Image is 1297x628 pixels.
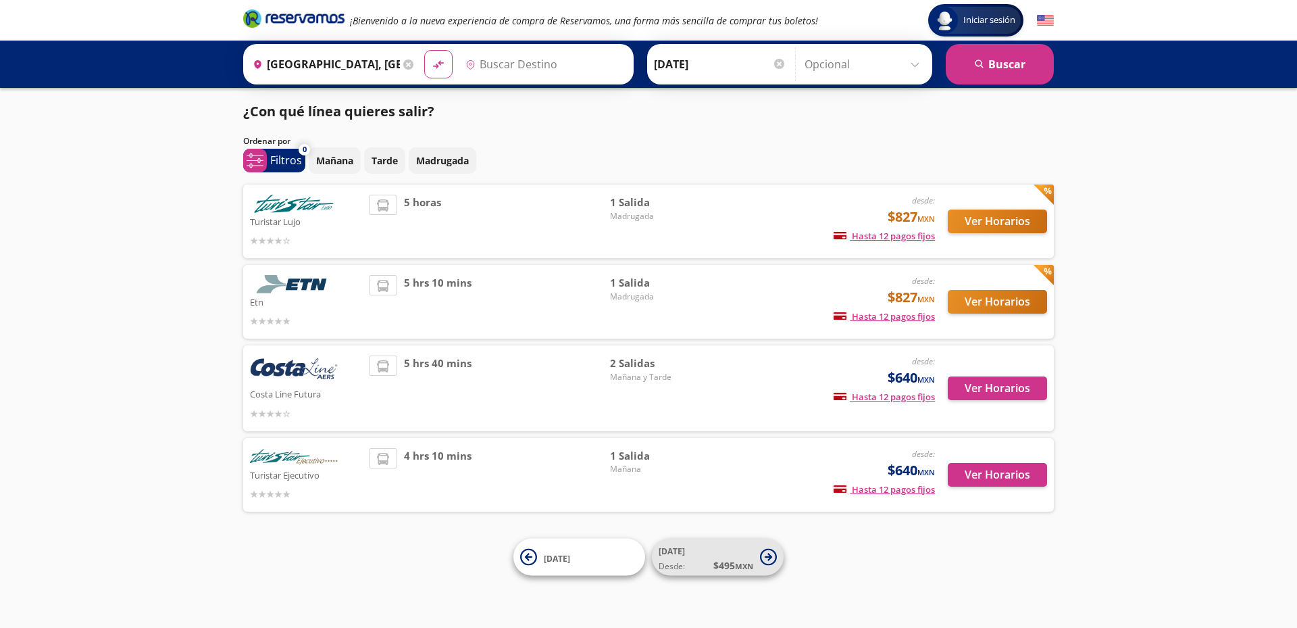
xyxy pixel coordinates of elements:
small: MXN [917,294,935,304]
span: Desde: [659,560,685,573]
p: Turistar Lujo [250,213,362,229]
button: Ver Horarios [948,210,1047,233]
input: Elegir Fecha [654,47,786,81]
button: Mañana [309,147,361,174]
button: Ver Horarios [948,463,1047,487]
img: Etn [250,275,338,293]
em: desde: [912,356,935,367]
button: Madrugada [409,147,476,174]
span: Hasta 12 pagos fijos [834,230,935,242]
img: Costa Line Futura [250,356,338,385]
p: Ordenar por [243,135,290,147]
em: desde: [912,275,935,287]
span: 1 Salida [610,448,705,464]
span: 5 hrs 10 mins [404,275,472,329]
button: 0Filtros [243,149,305,172]
button: [DATE]Desde:$495MXN [652,539,784,576]
small: MXN [917,467,935,477]
button: Tarde [364,147,405,174]
span: $640 [888,368,935,388]
span: $ 495 [713,558,753,573]
img: Turistar Lujo [250,195,338,213]
span: 2 Salidas [610,356,705,371]
small: MXN [735,561,753,571]
em: desde: [912,195,935,206]
span: $827 [888,287,935,308]
em: ¡Bienvenido a la nueva experiencia de compra de Reservamos, una forma más sencilla de comprar tus... [350,14,818,27]
button: Ver Horarios [948,290,1047,314]
small: MXN [917,214,935,224]
span: Hasta 12 pagos fijos [834,391,935,403]
span: 4 hrs 10 mins [404,448,472,502]
span: Hasta 12 pagos fijos [834,310,935,322]
span: Madrugada [610,291,705,303]
span: $827 [888,207,935,227]
span: 5 horas [404,195,441,248]
button: English [1037,12,1054,29]
i: Brand Logo [243,8,345,28]
span: Iniciar sesión [958,14,1021,27]
input: Buscar Destino [460,47,626,81]
p: ¿Con qué línea quieres salir? [243,101,434,122]
span: $640 [888,460,935,481]
p: Filtros [270,152,302,168]
button: Ver Horarios [948,377,1047,400]
span: Mañana y Tarde [610,371,705,383]
span: 1 Salida [610,195,705,210]
span: Hasta 12 pagos fijos [834,483,935,496]
span: Madrugada [610,210,705,222]
a: Brand Logo [243,8,345,32]
em: desde: [912,448,935,460]
p: Etn [250,293,362,310]
button: [DATE] [513,539,645,576]
p: Turistar Ejecutivo [250,466,362,483]
input: Buscar Origen [247,47,400,81]
img: Turistar Ejecutivo [250,448,338,466]
span: 0 [303,144,307,155]
span: Mañana [610,463,705,475]
p: Madrugada [416,153,469,168]
small: MXN [917,375,935,385]
p: Mañana [316,153,353,168]
span: 1 Salida [610,275,705,291]
span: 5 hrs 40 mins [404,356,472,421]
p: Costa Line Futura [250,385,362,402]
span: [DATE] [544,552,570,564]
input: Opcional [805,47,925,81]
button: Buscar [946,44,1054,84]
span: [DATE] [659,546,685,557]
p: Tarde [372,153,398,168]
